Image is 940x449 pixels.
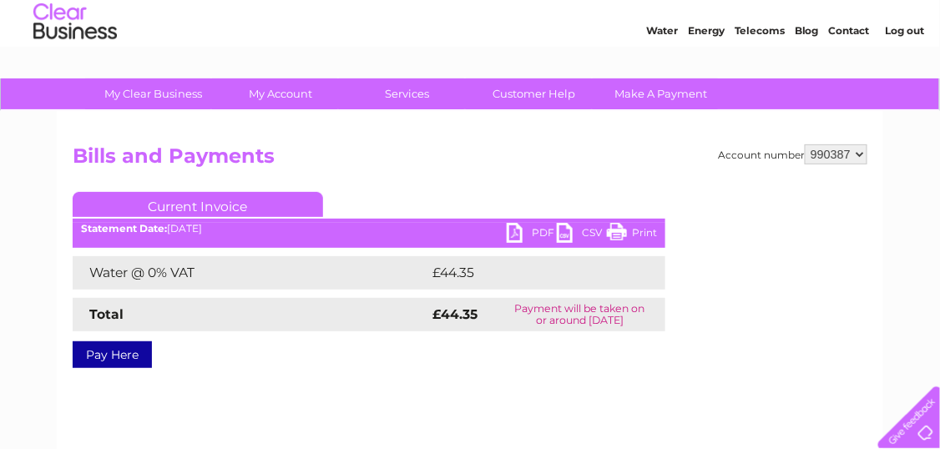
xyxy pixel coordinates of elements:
[428,256,631,290] td: £44.35
[829,71,870,83] a: Contact
[73,144,867,176] h2: Bills and Payments
[494,298,665,331] td: Payment will be taken on or around [DATE]
[73,192,323,217] a: Current Invoice
[89,306,124,322] strong: Total
[73,341,152,368] a: Pay Here
[885,71,924,83] a: Log out
[77,9,866,81] div: Clear Business is a trading name of Verastar Limited (registered in [GEOGRAPHIC_DATA] No. 3667643...
[432,306,478,322] strong: £44.35
[557,223,607,247] a: CSV
[718,144,867,164] div: Account number
[73,256,428,290] td: Water @ 0% VAT
[507,223,557,247] a: PDF
[688,71,725,83] a: Energy
[339,78,477,109] a: Services
[646,71,678,83] a: Water
[466,78,604,109] a: Customer Help
[212,78,350,109] a: My Account
[73,223,665,235] div: [DATE]
[593,78,730,109] a: Make A Payment
[85,78,223,109] a: My Clear Business
[33,43,118,94] img: logo.png
[81,222,167,235] b: Statement Date:
[795,71,819,83] a: Blog
[735,71,785,83] a: Telecoms
[625,8,740,29] a: 0333 014 3131
[607,223,657,247] a: Print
